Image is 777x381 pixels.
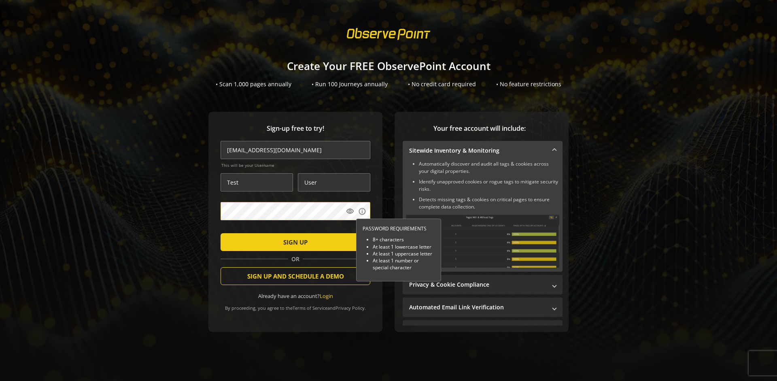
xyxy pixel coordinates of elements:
li: 8+ characters [373,236,435,243]
button: SIGN UP AND SCHEDULE A DEMO [221,267,370,285]
mat-panel-title: Automated Email Link Verification [409,303,546,311]
div: Already have an account? [221,292,370,300]
mat-expansion-panel-header: Privacy & Cookie Compliance [403,275,563,294]
div: PASSWORD REQUIREMENTS [363,225,435,232]
li: Detects missing tags & cookies on critical pages to ensure complete data collection. [419,196,559,211]
mat-expansion-panel-header: Sitewide Inventory & Monitoring [403,141,563,160]
li: Identify unapproved cookies or rogue tags to mitigate security risks. [419,178,559,193]
li: At least 1 number or special character [373,257,435,271]
div: By proceeding, you agree to the and . [221,300,370,311]
div: Sitewide Inventory & Monitoring [403,160,563,272]
div: • No feature restrictions [496,80,561,88]
mat-panel-title: Privacy & Cookie Compliance [409,281,546,289]
mat-panel-title: Sitewide Inventory & Monitoring [409,147,546,155]
input: First Name * [221,173,293,192]
span: Sign-up free to try! [221,124,370,133]
span: This will be your Username [221,162,370,168]
li: At least 1 lowercase letter [373,243,435,250]
div: • Run 100 Journeys annually [312,80,388,88]
span: SIGN UP [283,235,308,249]
mat-icon: info [358,207,366,215]
mat-icon: visibility [346,207,354,215]
input: Last Name * [298,173,370,192]
img: Sitewide Inventory & Monitoring [406,215,559,268]
button: SIGN UP [221,233,370,251]
mat-expansion-panel-header: Automated Email Link Verification [403,298,563,317]
a: Privacy Policy [335,305,365,311]
a: Login [320,292,333,300]
li: At least 1 uppercase letter [373,250,435,257]
mat-expansion-panel-header: Performance Monitoring with Web Vitals [403,320,563,340]
div: • No credit card required [408,80,476,88]
span: OR [288,255,303,263]
span: Your free account will include: [403,124,556,133]
div: • Scan 1,000 pages annually [216,80,291,88]
a: Terms of Service [293,305,327,311]
input: Email Address (name@work-email.com) * [221,141,370,159]
li: Automatically discover and audit all tags & cookies across your digital properties. [419,160,559,175]
span: SIGN UP AND SCHEDULE A DEMO [247,269,344,283]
